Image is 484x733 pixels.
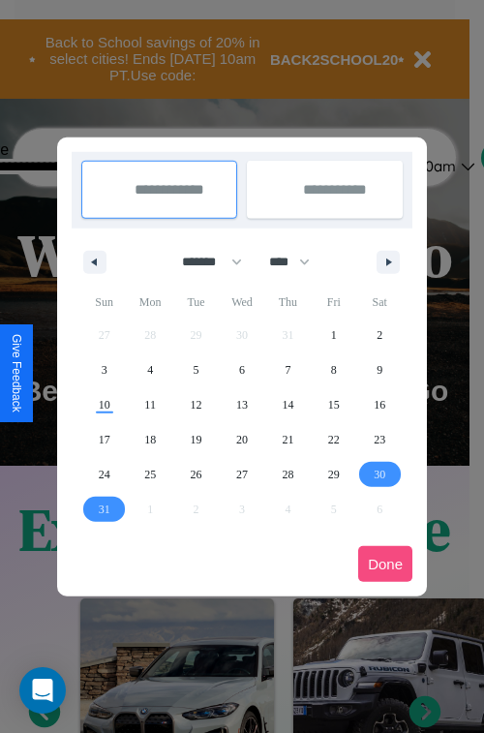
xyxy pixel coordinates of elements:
[102,352,107,387] span: 3
[311,318,356,352] button: 1
[282,457,293,492] span: 28
[358,546,412,582] button: Done
[357,457,403,492] button: 30
[173,422,219,457] button: 19
[191,422,202,457] span: 19
[265,457,311,492] button: 28
[374,422,385,457] span: 23
[328,422,340,457] span: 22
[236,387,248,422] span: 13
[191,457,202,492] span: 26
[81,457,127,492] button: 24
[282,422,293,457] span: 21
[374,387,385,422] span: 16
[219,352,264,387] button: 6
[173,387,219,422] button: 12
[265,287,311,318] span: Thu
[81,492,127,527] button: 31
[328,457,340,492] span: 29
[173,287,219,318] span: Tue
[81,287,127,318] span: Sun
[219,387,264,422] button: 13
[357,287,403,318] span: Sat
[239,352,245,387] span: 6
[357,387,403,422] button: 16
[311,387,356,422] button: 15
[265,422,311,457] button: 21
[147,352,153,387] span: 4
[144,387,156,422] span: 11
[265,352,311,387] button: 7
[127,457,172,492] button: 25
[99,457,110,492] span: 24
[219,457,264,492] button: 27
[374,457,385,492] span: 30
[173,457,219,492] button: 26
[81,387,127,422] button: 10
[357,352,403,387] button: 9
[311,287,356,318] span: Fri
[19,667,66,714] div: Open Intercom Messenger
[194,352,199,387] span: 5
[311,422,356,457] button: 22
[81,352,127,387] button: 3
[377,352,382,387] span: 9
[331,352,337,387] span: 8
[81,422,127,457] button: 17
[127,387,172,422] button: 11
[10,334,23,412] div: Give Feedback
[377,318,382,352] span: 2
[191,387,202,422] span: 12
[99,422,110,457] span: 17
[357,422,403,457] button: 23
[219,422,264,457] button: 20
[127,422,172,457] button: 18
[311,352,356,387] button: 8
[357,318,403,352] button: 2
[311,457,356,492] button: 29
[285,352,290,387] span: 7
[127,352,172,387] button: 4
[236,422,248,457] span: 20
[127,287,172,318] span: Mon
[173,352,219,387] button: 5
[144,422,156,457] span: 18
[331,318,337,352] span: 1
[99,387,110,422] span: 10
[282,387,293,422] span: 14
[328,387,340,422] span: 15
[99,492,110,527] span: 31
[144,457,156,492] span: 25
[219,287,264,318] span: Wed
[236,457,248,492] span: 27
[265,387,311,422] button: 14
